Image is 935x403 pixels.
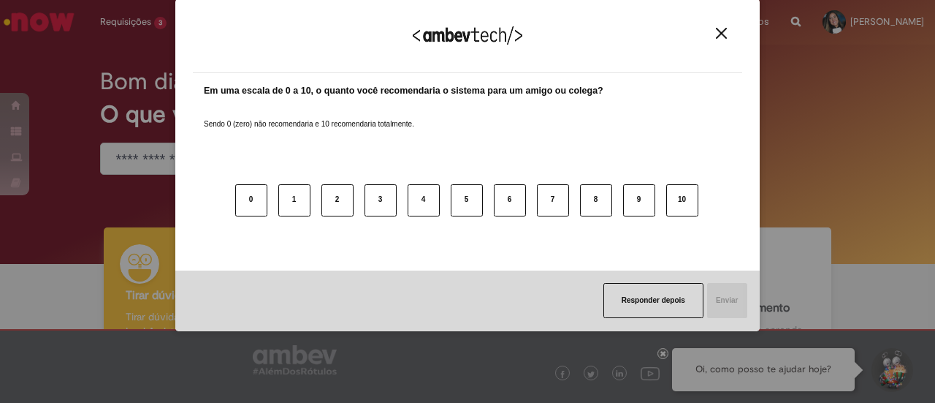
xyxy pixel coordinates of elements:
[451,184,483,216] button: 5
[235,184,267,216] button: 0
[716,28,727,39] img: Close
[204,84,603,98] label: Em uma escala de 0 a 10, o quanto você recomendaria o sistema para um amigo ou colega?
[408,184,440,216] button: 4
[321,184,354,216] button: 2
[365,184,397,216] button: 3
[603,283,703,318] button: Responder depois
[666,184,698,216] button: 10
[278,184,310,216] button: 1
[204,102,414,129] label: Sendo 0 (zero) não recomendaria e 10 recomendaria totalmente.
[711,27,731,39] button: Close
[494,184,526,216] button: 6
[623,184,655,216] button: 9
[537,184,569,216] button: 7
[580,184,612,216] button: 8
[413,26,522,45] img: Logo Ambevtech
